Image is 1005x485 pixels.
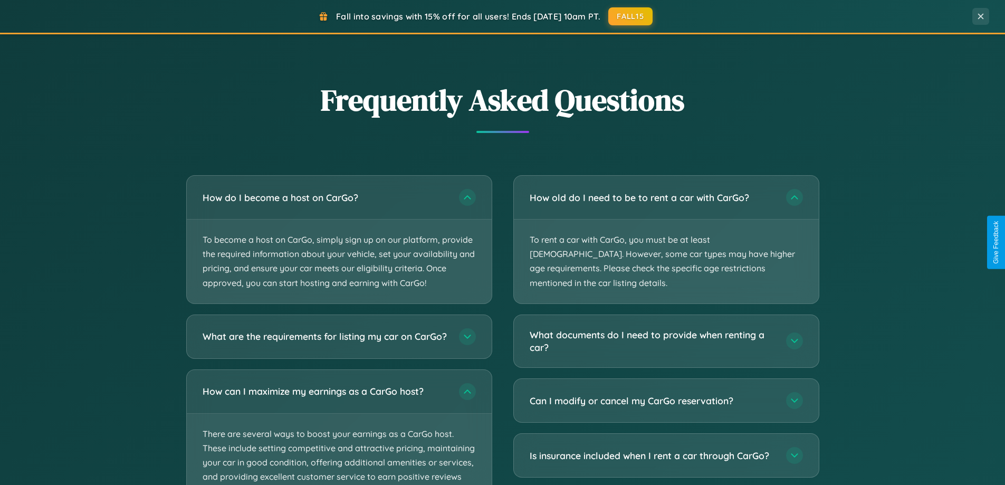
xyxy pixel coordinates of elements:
[187,220,492,303] p: To become a host on CarGo, simply sign up on our platform, provide the required information about...
[992,221,1000,264] div: Give Feedback
[530,328,776,354] h3: What documents do I need to provide when renting a car?
[203,191,448,204] h3: How do I become a host on CarGo?
[530,394,776,407] h3: Can I modify or cancel my CarGo reservation?
[608,7,653,25] button: FALL15
[203,330,448,343] h3: What are the requirements for listing my car on CarGo?
[203,385,448,398] h3: How can I maximize my earnings as a CarGo host?
[336,11,600,22] span: Fall into savings with 15% off for all users! Ends [DATE] 10am PT.
[530,449,776,462] h3: Is insurance included when I rent a car through CarGo?
[514,220,819,303] p: To rent a car with CarGo, you must be at least [DEMOGRAPHIC_DATA]. However, some car types may ha...
[186,80,819,120] h2: Frequently Asked Questions
[530,191,776,204] h3: How old do I need to be to rent a car with CarGo?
